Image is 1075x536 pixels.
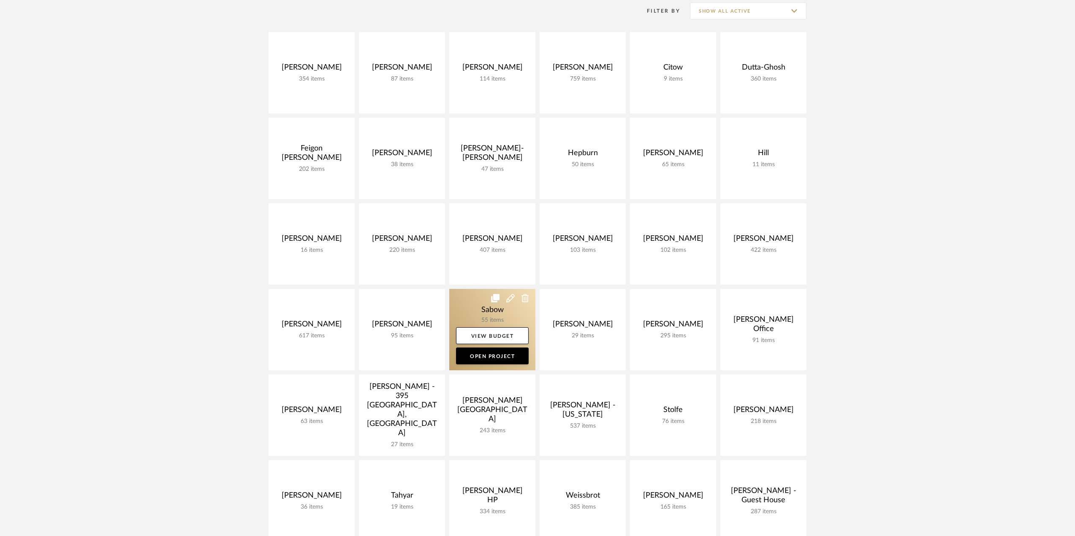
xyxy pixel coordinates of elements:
[366,75,438,83] div: 87 items
[456,63,529,75] div: [PERSON_NAME]
[637,63,709,75] div: Citow
[275,166,348,173] div: 202 items
[637,247,709,254] div: 102 items
[275,491,348,504] div: [PERSON_NAME]
[546,234,619,247] div: [PERSON_NAME]
[546,63,619,75] div: [PERSON_NAME]
[637,418,709,425] div: 76 items
[637,148,709,161] div: [PERSON_NAME]
[546,75,619,83] div: 759 items
[727,161,800,168] div: 11 items
[637,405,709,418] div: Stolfe
[275,418,348,425] div: 63 items
[366,63,438,75] div: [PERSON_NAME]
[366,148,438,161] div: [PERSON_NAME]
[546,320,619,332] div: [PERSON_NAME]
[546,423,619,430] div: 537 items
[637,320,709,332] div: [PERSON_NAME]
[727,315,800,337] div: [PERSON_NAME] Office
[546,247,619,254] div: 103 items
[727,486,800,508] div: [PERSON_NAME] - Guest House
[727,63,800,75] div: Dutta-Ghosh
[637,491,709,504] div: [PERSON_NAME]
[366,491,438,504] div: Tahyar
[366,247,438,254] div: 220 items
[456,234,529,247] div: [PERSON_NAME]
[637,161,709,168] div: 65 items
[456,247,529,254] div: 407 items
[546,401,619,423] div: [PERSON_NAME] - [US_STATE]
[366,320,438,332] div: [PERSON_NAME]
[456,327,529,344] a: View Budget
[727,75,800,83] div: 360 items
[275,63,348,75] div: [PERSON_NAME]
[275,234,348,247] div: [PERSON_NAME]
[456,508,529,515] div: 334 items
[546,148,619,161] div: Hepburn
[275,75,348,83] div: 354 items
[727,234,800,247] div: [PERSON_NAME]
[275,504,348,511] div: 36 items
[546,332,619,339] div: 29 items
[546,504,619,511] div: 385 items
[727,418,800,425] div: 218 items
[456,347,529,364] a: Open Project
[366,382,438,441] div: [PERSON_NAME] - 395 [GEOGRAPHIC_DATA], [GEOGRAPHIC_DATA]
[637,504,709,511] div: 165 items
[275,320,348,332] div: [PERSON_NAME]
[366,332,438,339] div: 95 items
[275,247,348,254] div: 16 items
[637,75,709,83] div: 9 items
[275,144,348,166] div: Feigon [PERSON_NAME]
[636,7,680,15] div: Filter By
[727,148,800,161] div: Hill
[637,234,709,247] div: [PERSON_NAME]
[456,396,529,427] div: [PERSON_NAME][GEOGRAPHIC_DATA]
[546,161,619,168] div: 50 items
[727,508,800,515] div: 287 items
[546,491,619,504] div: Weissbrot
[456,166,529,173] div: 47 items
[366,504,438,511] div: 19 items
[456,486,529,508] div: [PERSON_NAME] HP
[275,332,348,339] div: 617 items
[727,337,800,344] div: 91 items
[637,332,709,339] div: 295 items
[456,75,529,83] div: 114 items
[727,405,800,418] div: [PERSON_NAME]
[727,247,800,254] div: 422 items
[366,161,438,168] div: 38 items
[275,405,348,418] div: [PERSON_NAME]
[366,441,438,448] div: 27 items
[456,427,529,434] div: 243 items
[366,234,438,247] div: [PERSON_NAME]
[456,144,529,166] div: [PERSON_NAME]-[PERSON_NAME]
